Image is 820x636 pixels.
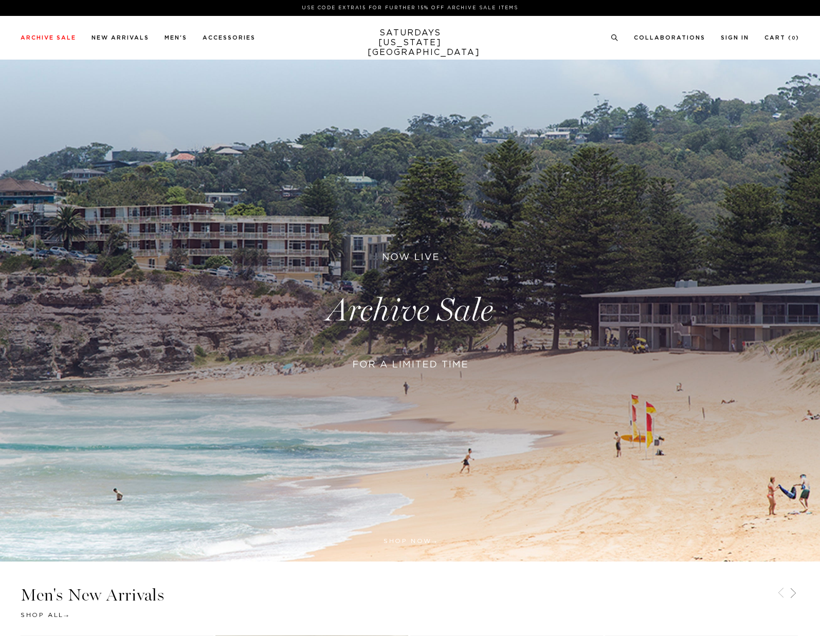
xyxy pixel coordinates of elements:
a: SATURDAYS[US_STATE][GEOGRAPHIC_DATA] [368,28,452,58]
h3: Men's New Arrivals [21,587,799,604]
p: Use Code EXTRA15 for Further 15% Off Archive Sale Items [25,4,795,12]
a: Sign In [721,35,749,41]
a: Collaborations [634,35,705,41]
a: Accessories [203,35,256,41]
a: Shop All [21,612,68,618]
a: Men's [165,35,187,41]
a: New Arrivals [92,35,149,41]
a: Archive Sale [21,35,76,41]
a: Cart (0) [764,35,799,41]
small: 0 [792,36,796,41]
